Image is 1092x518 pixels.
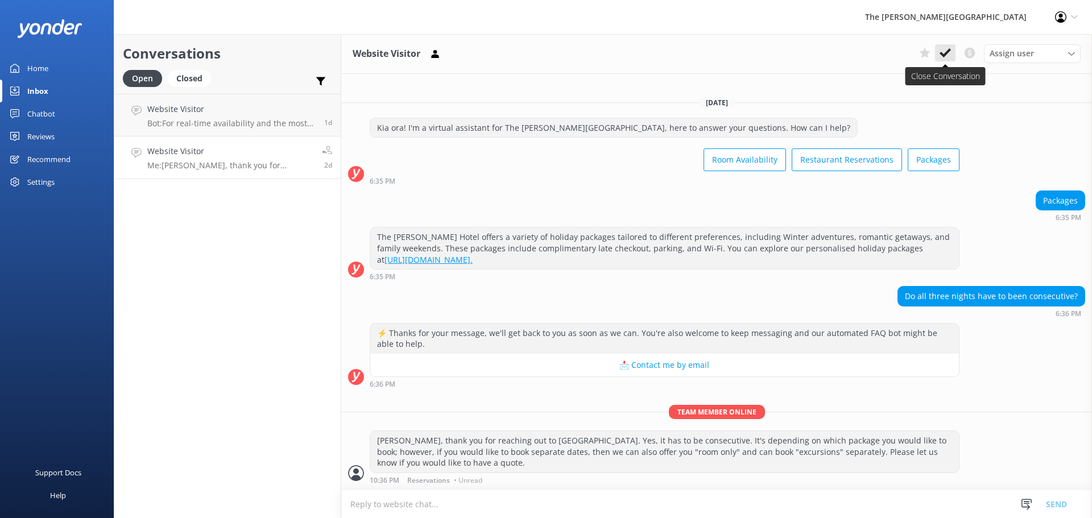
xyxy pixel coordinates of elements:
[147,145,313,158] h4: Website Visitor
[17,19,82,38] img: yonder-white-logo.png
[123,43,332,64] h2: Conversations
[898,287,1085,306] div: Do all three nights have to been consecutive?
[370,177,959,185] div: Sep 29 2025 06:35pm (UTC +13:00) Pacific/Auckland
[908,148,959,171] button: Packages
[370,273,395,280] strong: 6:35 PM
[699,98,735,107] span: [DATE]
[370,431,959,473] div: [PERSON_NAME], thank you for reaching out to [GEOGRAPHIC_DATA]. Yes, it has to be consecutive. It...
[27,148,71,171] div: Recommend
[669,405,765,419] span: Team member online
[123,72,168,84] a: Open
[147,103,316,115] h4: Website Visitor
[370,324,959,354] div: ⚡ Thanks for your message, we'll get back to you as soon as we can. You're also welcome to keep m...
[370,227,959,269] div: The [PERSON_NAME] Hotel offers a variety of holiday packages tailored to different preferences, i...
[370,118,857,138] div: Kia ora! I'm a virtual assistant for The [PERSON_NAME][GEOGRAPHIC_DATA], here to answer your ques...
[407,477,450,484] span: Reservations
[370,477,399,484] strong: 10:36 PM
[324,160,332,170] span: Sep 29 2025 10:36pm (UTC +13:00) Pacific/Auckland
[168,72,217,84] a: Closed
[454,477,482,484] span: • Unread
[1056,310,1081,317] strong: 6:36 PM
[27,80,48,102] div: Inbox
[897,309,1085,317] div: Sep 29 2025 06:36pm (UTC +13:00) Pacific/Auckland
[384,254,473,265] a: [URL][DOMAIN_NAME].
[792,148,902,171] button: Restaurant Reservations
[168,70,211,87] div: Closed
[704,148,786,171] button: Room Availability
[27,125,55,148] div: Reviews
[1036,191,1085,210] div: Packages
[984,44,1081,63] div: Assign User
[1056,214,1081,221] strong: 6:35 PM
[27,102,55,125] div: Chatbot
[324,118,332,127] span: Sep 30 2025 10:34pm (UTC +13:00) Pacific/Auckland
[147,118,316,129] p: Bot: For real-time availability and the most accurate rates for the Executive Lake View Two Bedro...
[370,178,395,185] strong: 6:35 PM
[27,57,48,80] div: Home
[370,381,395,388] strong: 6:36 PM
[114,94,341,136] a: Website VisitorBot:For real-time availability and the most accurate rates for the Executive Lake ...
[50,484,66,507] div: Help
[370,476,959,484] div: Sep 29 2025 10:36pm (UTC +13:00) Pacific/Auckland
[370,354,959,376] button: 📩 Contact me by email
[27,171,55,193] div: Settings
[147,160,313,171] p: Me: [PERSON_NAME], thank you for reaching out to [GEOGRAPHIC_DATA]. Yes, it has to be consecutive...
[114,136,341,179] a: Website VisitorMe:[PERSON_NAME], thank you for reaching out to [GEOGRAPHIC_DATA]. Yes, it has to ...
[370,272,959,280] div: Sep 29 2025 06:35pm (UTC +13:00) Pacific/Auckland
[35,461,81,484] div: Support Docs
[1036,213,1085,221] div: Sep 29 2025 06:35pm (UTC +13:00) Pacific/Auckland
[353,47,420,61] h3: Website Visitor
[123,70,162,87] div: Open
[370,380,959,388] div: Sep 29 2025 06:36pm (UTC +13:00) Pacific/Auckland
[990,47,1034,60] span: Assign user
